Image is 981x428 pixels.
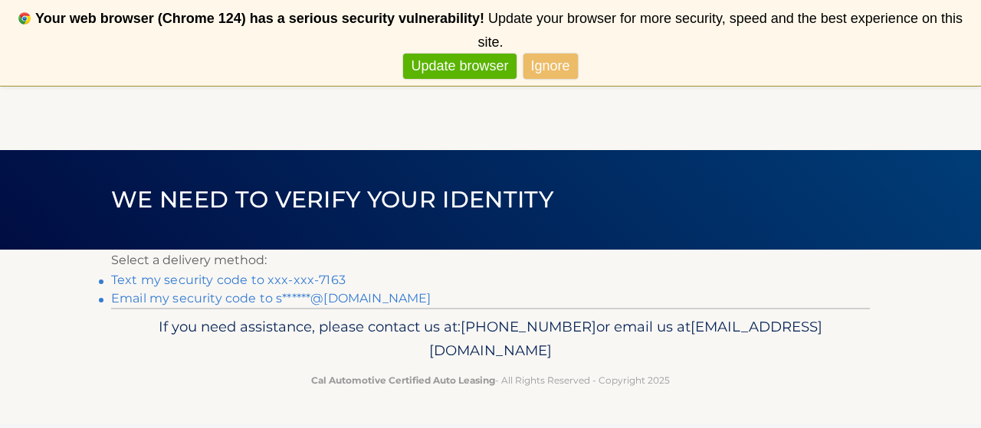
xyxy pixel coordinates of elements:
a: Email my security code to s******@[DOMAIN_NAME] [111,291,431,305]
span: [PHONE_NUMBER] [461,318,596,335]
strong: Cal Automotive Certified Auto Leasing [311,374,495,386]
a: Text my security code to xxx-xxx-7163 [111,273,346,287]
a: Ignore [523,54,578,79]
p: - All Rights Reserved - Copyright 2025 [121,372,860,388]
span: Update your browser for more security, speed and the best experience on this site. [477,11,962,50]
span: We need to verify your identity [111,185,553,214]
p: Select a delivery method: [111,250,870,271]
b: Your web browser (Chrome 124) has a serious security vulnerability! [35,11,484,26]
a: Update browser [403,54,516,79]
p: If you need assistance, please contact us at: or email us at [121,315,860,364]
